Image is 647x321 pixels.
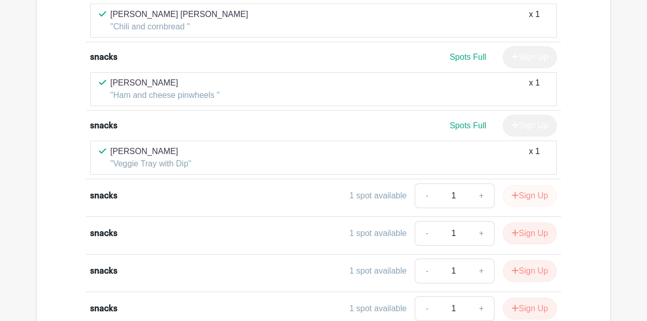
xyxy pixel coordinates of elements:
[529,8,540,33] div: x 1
[110,8,248,21] p: [PERSON_NAME] [PERSON_NAME]
[503,298,557,319] button: Sign Up
[349,190,406,202] div: 1 spot available
[90,190,117,202] div: snacks
[503,185,557,207] button: Sign Up
[110,21,248,33] p: "Chili and cornbread "
[349,227,406,240] div: 1 spot available
[110,158,191,170] p: "Veggie Tray with Dip"
[469,296,495,321] a: +
[529,77,540,102] div: x 1
[110,145,191,158] p: [PERSON_NAME]
[110,77,219,89] p: [PERSON_NAME]
[469,221,495,246] a: +
[469,183,495,208] a: +
[110,89,219,102] p: "Ham and cheese pinwheels "
[415,296,438,321] a: -
[349,302,406,315] div: 1 spot available
[503,223,557,244] button: Sign Up
[90,265,117,277] div: snacks
[415,221,438,246] a: -
[529,145,540,170] div: x 1
[503,260,557,282] button: Sign Up
[90,51,117,63] div: snacks
[90,120,117,132] div: snacks
[349,265,406,277] div: 1 spot available
[450,53,486,61] span: Spots Full
[415,183,438,208] a: -
[450,121,486,130] span: Spots Full
[415,259,438,283] a: -
[469,259,495,283] a: +
[90,302,117,315] div: snacks
[90,227,117,240] div: snacks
